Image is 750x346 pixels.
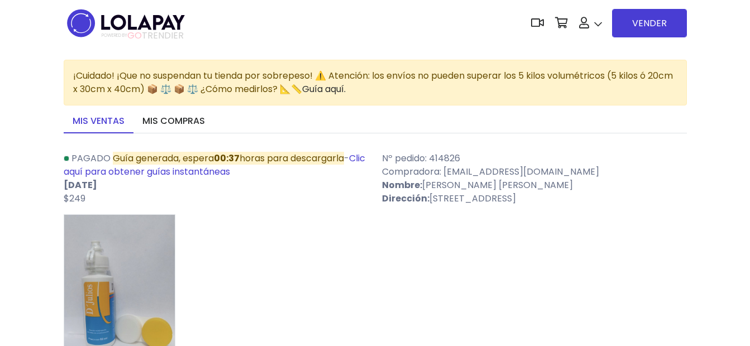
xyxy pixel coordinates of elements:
[102,32,127,39] span: POWERED BY
[64,110,133,133] a: Mis ventas
[612,9,687,37] a: VENDER
[382,179,422,191] strong: Nombre:
[133,110,214,133] a: Mis compras
[64,152,365,178] a: Clic aquí para obtener guías instantáneas
[71,152,111,165] span: Pagado
[64,192,85,205] span: $249
[382,179,687,192] p: [PERSON_NAME] [PERSON_NAME]
[113,152,344,165] span: Guía generada, espera horas para descargarla
[214,152,240,165] b: 00:37
[57,152,375,205] div: -
[382,192,687,205] p: [STREET_ADDRESS]
[127,29,142,42] span: GO
[73,69,673,95] span: ¡Cuidado! ¡Que no suspendan tu tienda por sobrepeso! ⚠️ Atención: los envíos no pueden superar lo...
[382,192,429,205] strong: Dirección:
[102,31,184,41] span: TRENDIER
[302,83,346,95] a: Guía aquí.
[64,6,188,41] img: logo
[382,152,687,165] p: Nº pedido: 414826
[64,179,369,192] p: [DATE]
[382,165,687,179] p: Compradora: [EMAIL_ADDRESS][DOMAIN_NAME]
